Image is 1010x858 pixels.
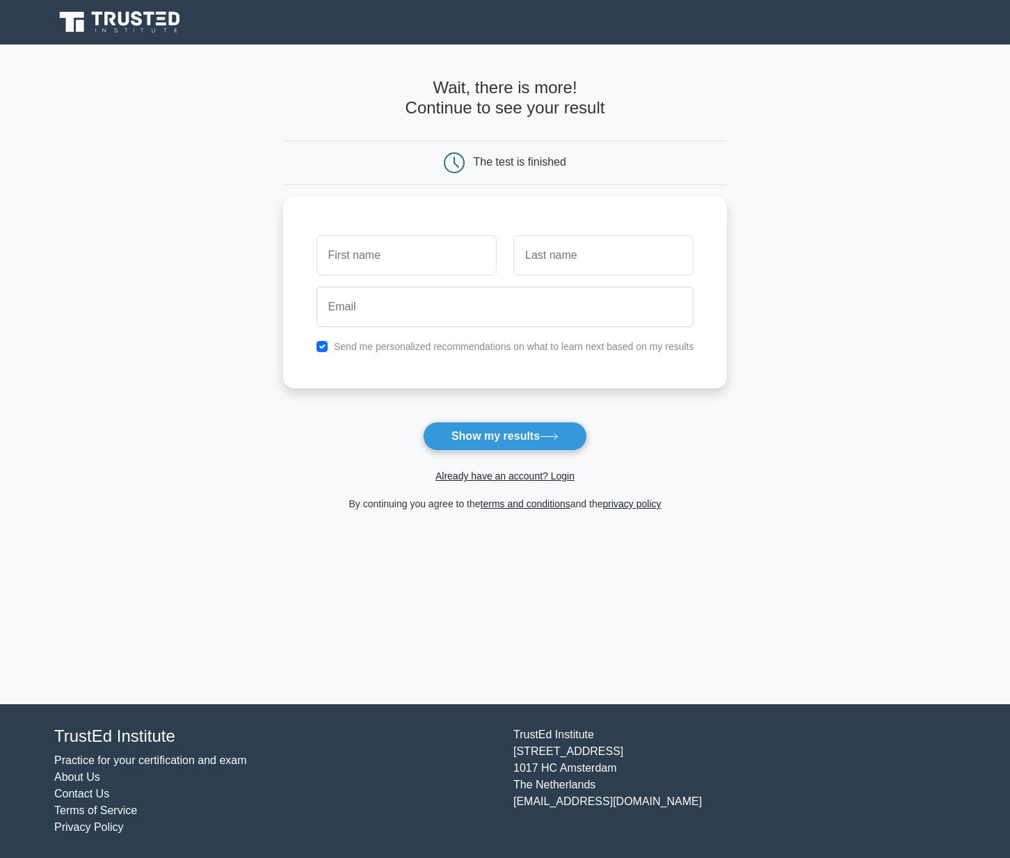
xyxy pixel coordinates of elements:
label: Send me personalized recommendations on what to learn next based on my results [334,341,694,352]
a: privacy policy [603,498,662,509]
a: Contact Us [54,788,109,800]
a: About Us [54,771,100,783]
input: Last name [513,235,694,276]
a: Terms of Service [54,804,137,816]
a: terms and conditions [481,498,570,509]
div: TrustEd Institute [STREET_ADDRESS] 1017 HC Amsterdam The Netherlands [EMAIL_ADDRESS][DOMAIN_NAME] [505,726,964,836]
div: By continuing you agree to the and the [275,495,736,512]
h4: TrustEd Institute [54,726,497,747]
div: The test is finished [474,156,566,168]
a: Privacy Policy [54,821,124,833]
input: Email [316,287,694,327]
h4: Wait, there is more! Continue to see your result [283,78,728,118]
a: Practice for your certification and exam [54,754,247,766]
a: Already have an account? Login [435,470,575,482]
input: First name [316,235,497,276]
button: Show my results [423,422,587,451]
